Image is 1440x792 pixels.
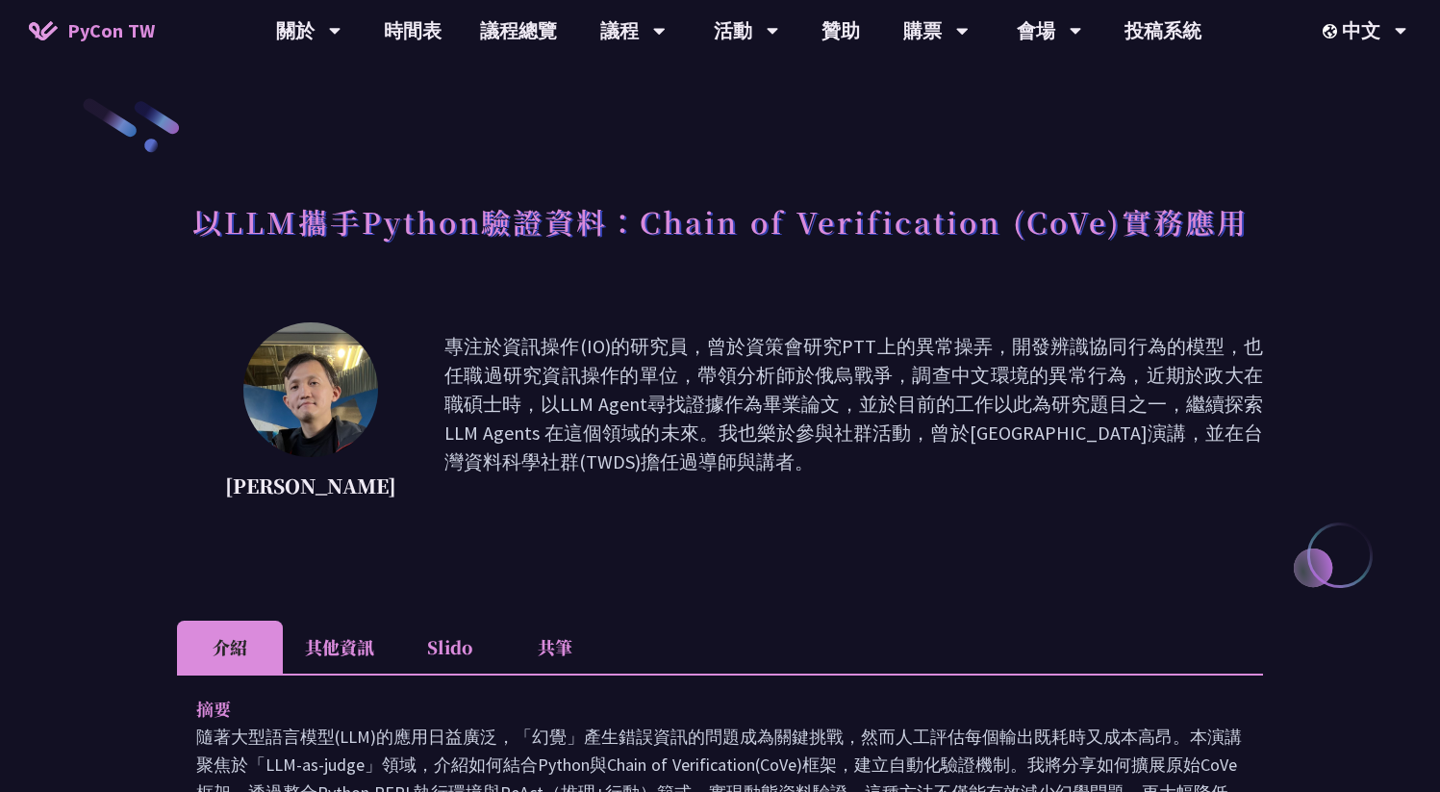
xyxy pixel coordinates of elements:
[444,332,1263,505] p: 專注於資訊操作(IO)的研究員，曾於資策會研究PTT上的異常操弄，開發辨識協同行為的模型，也任職過研究資訊操作的單位，帶領分析師於俄烏戰爭，調查中文環境的異常行為，近期於政大在職碩士時，以LLM...
[502,621,608,674] li: 共筆
[192,192,1249,250] h1: 以LLM攜手Python驗證資料：Chain of Verification (CoVe)實務應用
[29,21,58,40] img: Home icon of PyCon TW 2025
[1323,24,1342,38] img: Locale Icon
[67,16,155,45] span: PyCon TW
[177,621,283,674] li: 介紹
[396,621,502,674] li: Slido
[243,322,378,457] img: Kevin Tseng
[10,7,174,55] a: PyCon TW
[283,621,396,674] li: 其他資訊
[196,695,1205,723] p: 摘要
[225,472,396,500] p: [PERSON_NAME]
